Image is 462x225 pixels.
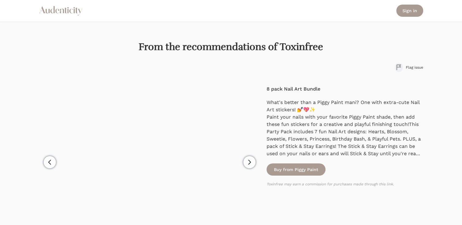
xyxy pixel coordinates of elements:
[267,85,423,93] h4: 8 pack Nail Art Bundle
[267,99,423,113] p: What's better than a Piggy Paint mani? One with extra-cute Nail Art stickers! 💅💖✨
[395,63,423,72] button: Flag issue
[39,41,423,53] h1: From the recommendations of Toxinfree
[267,113,423,157] p: Paint your nails with your favorite Piggy Paint shade, then add these fun stickers for a creative...
[267,163,326,176] a: Buy from Piggy Paint
[396,5,423,17] a: Sign in
[406,65,423,70] span: Flag issue
[267,182,423,187] p: Toxinfree may earn a commission for purchases made through this link.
